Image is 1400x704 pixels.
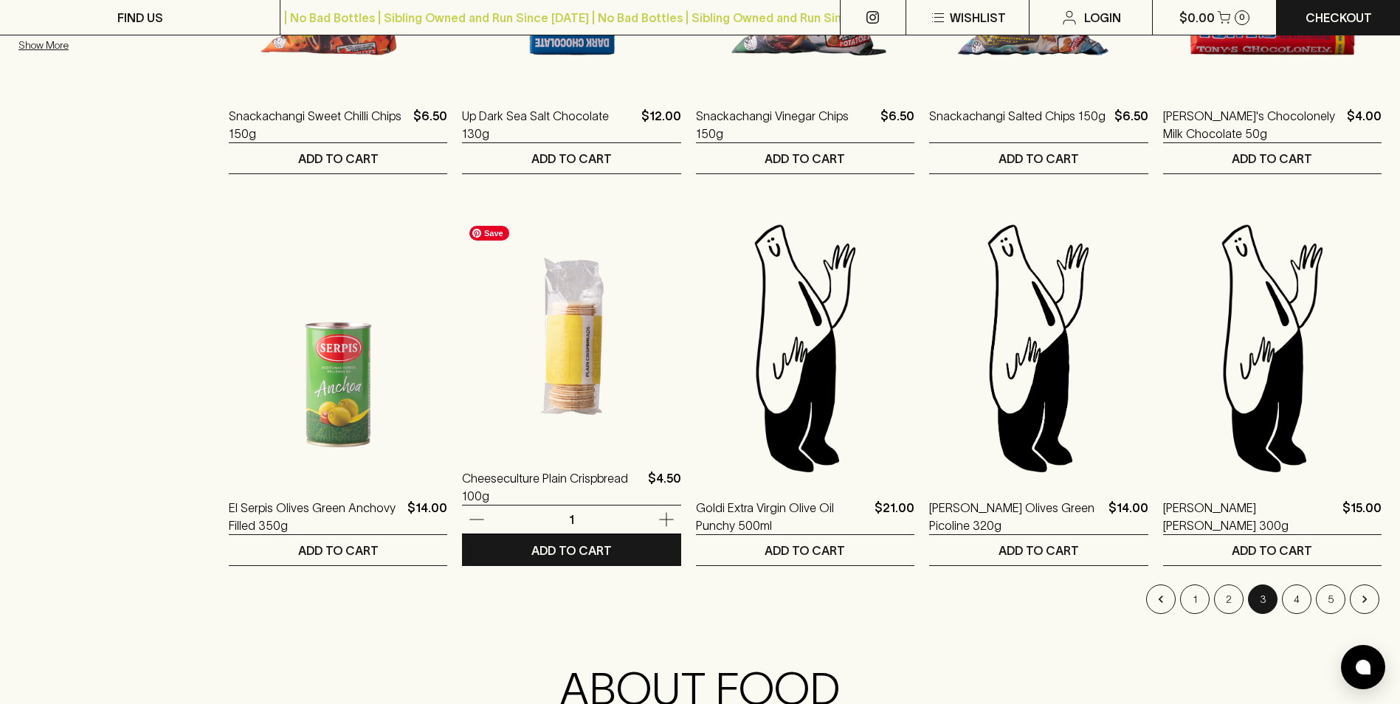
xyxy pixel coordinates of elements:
[765,542,845,559] p: ADD TO CART
[462,107,635,142] a: Up Dark Sea Salt Chocolate 130g
[880,107,914,142] p: $6.50
[1108,499,1148,534] p: $14.00
[1163,499,1337,534] a: [PERSON_NAME] [PERSON_NAME] 300g
[229,143,447,173] button: ADD TO CART
[462,143,680,173] button: ADD TO CART
[407,499,447,534] p: $14.00
[1248,584,1277,614] button: page 3
[1179,9,1215,27] p: $0.00
[229,107,407,142] a: Snackachangi Sweet Chilli Chips 150g
[1282,584,1311,614] button: Go to page 4
[229,535,447,565] button: ADD TO CART
[875,499,914,534] p: $21.00
[696,143,914,173] button: ADD TO CART
[929,107,1106,142] a: Snackachangi Salted Chips 150g
[462,469,641,505] a: Cheeseculture Plain Crispbread 100g
[999,150,1079,168] p: ADD TO CART
[531,542,612,559] p: ADD TO CART
[298,542,379,559] p: ADD TO CART
[1084,9,1121,27] p: Login
[1347,107,1382,142] p: $4.00
[1146,584,1176,614] button: Go to previous page
[469,226,509,241] span: Save
[1316,584,1345,614] button: Go to page 5
[696,107,875,142] a: Snackachangi Vinegar Chips 150g
[696,499,869,534] a: Goldi Extra Virgin Olive Oil Punchy 500ml
[229,218,447,477] img: El Serpis Olives Green Anchovy Filled 350g
[929,535,1148,565] button: ADD TO CART
[1163,107,1341,142] a: [PERSON_NAME]'s Chocolonely Milk Chocolate 50g
[229,499,401,534] a: El Serpis Olives Green Anchovy Filled 350g
[1356,660,1370,674] img: bubble-icon
[1163,218,1382,477] img: Blackhearts & Sparrows Man
[1163,143,1382,173] button: ADD TO CART
[929,218,1148,477] img: Blackhearts & Sparrows Man
[950,9,1006,27] p: Wishlist
[1180,584,1210,614] button: Go to page 1
[1232,542,1312,559] p: ADD TO CART
[531,150,612,168] p: ADD TO CART
[1232,150,1312,168] p: ADD TO CART
[648,469,681,505] p: $4.50
[298,150,379,168] p: ADD TO CART
[117,9,163,27] p: FIND US
[462,189,680,447] img: Cheeseculture Plain Crispbread 100g
[18,30,212,61] button: Show More
[765,150,845,168] p: ADD TO CART
[1306,9,1372,27] p: Checkout
[1214,584,1244,614] button: Go to page 2
[999,542,1079,559] p: ADD TO CART
[462,535,680,565] button: ADD TO CART
[1114,107,1148,142] p: $6.50
[1350,584,1379,614] button: Go to next page
[554,511,590,528] p: 1
[696,535,914,565] button: ADD TO CART
[929,143,1148,173] button: ADD TO CART
[929,499,1102,534] a: [PERSON_NAME] Olives Green Picoline 320g
[1342,499,1382,534] p: $15.00
[641,107,681,142] p: $12.00
[229,584,1382,614] nav: pagination navigation
[1239,13,1245,21] p: 0
[696,218,914,477] img: Blackhearts & Sparrows Man
[1163,535,1382,565] button: ADD TO CART
[413,107,447,142] p: $6.50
